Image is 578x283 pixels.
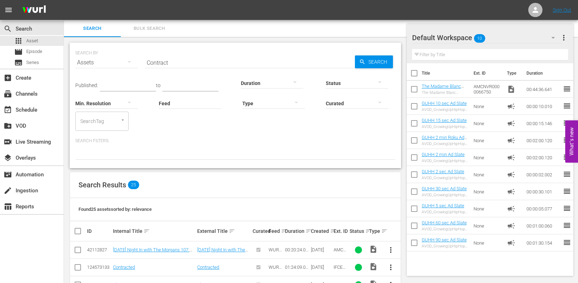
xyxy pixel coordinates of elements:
[311,265,331,270] div: [DATE]
[113,265,135,270] a: Contracted
[281,228,287,234] span: sort
[365,228,372,234] span: sort
[471,200,504,217] td: None
[524,149,563,166] td: 00:02:00.120
[369,262,378,271] span: Video
[422,90,468,95] div: The Madame Blanc Mysteries 103: Episode 3
[197,265,219,270] a: Contracted
[4,25,12,33] span: Search
[553,7,571,13] a: Sign Out
[87,228,111,234] div: ID
[75,138,395,144] p: Search Filters:
[4,74,12,82] span: Create
[382,241,399,258] button: more_vert
[253,228,267,234] div: Curated
[285,247,309,252] div: 00:20:24.056
[471,132,504,149] td: None
[422,210,468,214] div: AVOD_GrowingUpHipHopWeTV_WillBeRightBack _5sec_RB24_S01398805007
[563,85,571,93] span: reorder
[422,107,468,112] div: AVOD_GrowingUpHipHopWeTV_WillBeRightBack _10sec_RB24_S01398805006
[4,186,12,195] span: Ingestion
[524,132,563,149] td: 00:02:00.120
[422,244,468,249] div: AVOD_GrowingUpHipHopWeTV_WillBeRightBack _90sec_RB24_S01398805002
[422,220,467,225] a: GUHH 60 sec Ad Slate
[156,82,161,88] span: to
[79,207,152,212] span: Found 25 assets sorted by: relevance
[119,117,126,123] button: Open
[422,203,464,208] a: GUHH 5 sec Ad Slate
[369,227,380,235] div: Type
[422,63,470,83] th: Title
[87,247,111,252] div: 42112827
[14,48,23,56] span: Episode
[524,166,563,183] td: 00:00:02.002
[285,227,309,235] div: Duration
[422,237,467,242] a: GUHH 90 sec Ad Slate
[382,259,399,276] button: more_vert
[563,136,571,144] span: reorder
[507,102,515,111] span: Ad
[471,183,504,200] td: None
[4,170,12,179] span: Automation
[522,63,565,83] th: Duration
[524,115,563,132] td: 00:00:15.146
[334,247,347,268] span: AMCNVR0000014244
[524,217,563,234] td: 00:01:00.060
[125,25,173,33] span: Bulk Search
[334,265,346,281] span: IFCENT_SF50234
[563,170,571,178] span: reorder
[350,227,367,235] div: Status
[507,153,515,162] span: Ad
[269,227,283,235] div: Feed
[4,202,12,211] span: Reports
[387,263,395,272] span: more_vert
[366,55,393,68] span: Search
[330,228,336,234] span: sort
[334,228,348,234] div: Ext. ID
[269,265,282,275] span: WURL Feed
[422,193,468,197] div: AVOD_GrowingUpHipHopWeTV_WillBeRightBack _30sec_RB24_S01398805004
[79,181,126,189] span: Search Results
[422,176,468,180] div: AVOD_GrowingUpHipHopWeTV_WillBeRightBack _2sec_RB24_S01398805008
[507,136,515,145] span: Ad
[507,119,515,128] span: Ad
[422,227,468,231] div: AVOD_GrowingUpHipHopWeTV_WillBeRightBack _60sec_RB24_S01398805003
[471,98,504,115] td: None
[422,141,468,146] div: AVOD_GrowingUpHipHopWeTV_WillBeRightBack _2MinCountdown_RB24_S01398804001-Roku
[412,28,562,48] div: Default Workspace
[507,187,515,196] span: Ad
[68,25,117,33] span: Search
[26,59,39,66] span: Series
[474,31,485,46] span: 10
[75,82,98,88] span: Published:
[422,159,468,163] div: AVOD_GrowingUpHipHopWeTV_WillBeRightBack _2Min_RB24_S01398805001
[507,239,515,247] span: Ad
[422,152,465,157] a: GUHH 2 min Ad Slate
[471,81,504,98] td: AMCNVR0000066750
[563,221,571,230] span: reorder
[387,246,395,254] span: more_vert
[471,234,504,251] td: None
[285,265,309,270] div: 01:24:09.086
[469,63,502,83] th: Ext. ID
[507,204,515,213] span: Ad
[87,265,111,270] div: 124573133
[422,84,464,100] a: The Madame Blanc Mysteries 103: Episode 3
[560,33,568,42] span: more_vert
[355,55,393,68] button: Search
[524,183,563,200] td: 00:00:30.101
[563,238,571,247] span: reorder
[524,200,563,217] td: 00:00:05.077
[563,102,571,110] span: reorder
[113,247,192,263] a: [DATE] Night In with The Morgans 107: [DATE] Night In with The Morgans: Episode 7
[4,154,12,162] span: Overlays
[563,204,571,213] span: reorder
[471,149,504,166] td: None
[128,181,139,189] span: 25
[563,187,571,196] span: reorder
[422,186,467,191] a: GUHH 30 sec Ad Slate
[422,124,468,129] div: AVOD_GrowingUpHipHopWeTV_WillBeRightBack _15sec_RB24_S01398805005
[197,247,248,268] a: [DATE] Night In with The Morgans 107: [DATE] Night In with The Morgans: Episode 7
[422,118,467,123] a: GUHH 15 sec Ad Slate
[4,138,12,146] span: Live Streaming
